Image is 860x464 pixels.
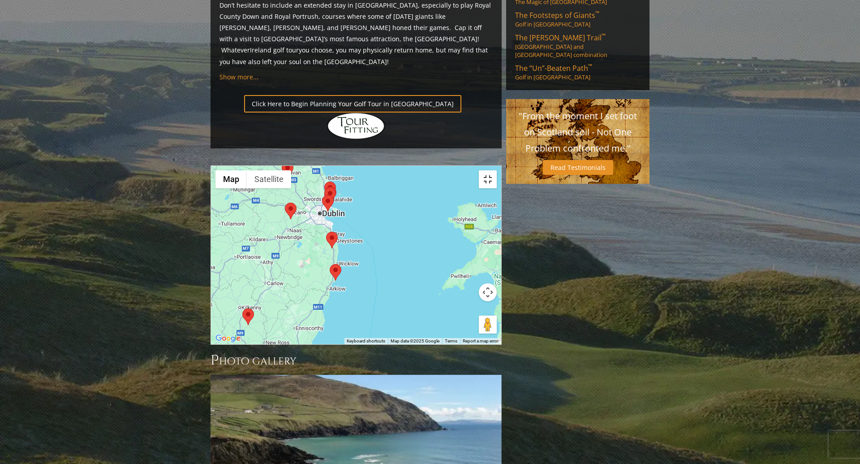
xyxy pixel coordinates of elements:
a: Read Testimonials [543,160,613,175]
a: The [PERSON_NAME] Trail™[GEOGRAPHIC_DATA] and [GEOGRAPHIC_DATA] combination [515,33,641,59]
span: Map data ©2025 Google [391,338,439,343]
sup: ™ [588,62,592,70]
a: Report a map error [463,338,499,343]
sup: ™ [602,32,606,39]
img: Hidden Links [327,113,385,139]
a: Terms (opens in new tab) [445,338,457,343]
sup: ™ [595,9,599,17]
button: Show satellite imagery [247,170,291,188]
a: Ireland golf tour [250,46,299,54]
h3: Photo Gallery [211,351,502,369]
a: Open this area in Google Maps (opens a new window) [213,333,243,344]
button: Map camera controls [479,283,497,301]
button: Show street map [215,170,247,188]
p: "From the moment I set foot on Scotland soil - Not One Problem confronted me." [515,108,641,156]
button: Keyboard shortcuts [347,338,385,344]
span: The [PERSON_NAME] Trail [515,33,606,43]
button: Toggle fullscreen view [479,170,497,188]
a: The Footsteps of Giants™Golf in [GEOGRAPHIC_DATA] [515,10,641,28]
span: The Footsteps of Giants [515,10,599,20]
span: The “Un”-Beaten Path [515,63,592,73]
button: Drag Pegman onto the map to open Street View [479,316,497,334]
a: Click Here to Begin Planning Your Golf Tour in [GEOGRAPHIC_DATA] [244,95,461,113]
img: Google [213,333,243,344]
a: The “Un”-Beaten Path™Golf in [GEOGRAPHIC_DATA] [515,63,641,81]
a: Show more... [219,73,258,81]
